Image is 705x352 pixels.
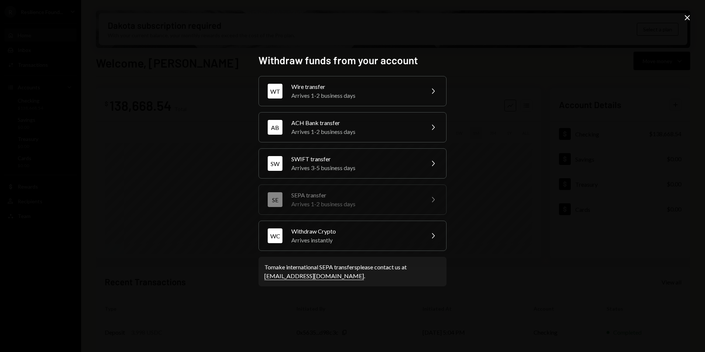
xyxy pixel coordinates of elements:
[291,155,420,163] div: SWIFT transfer
[291,200,420,208] div: Arrives 1-2 business days
[268,84,282,99] div: WT
[291,91,420,100] div: Arrives 1-2 business days
[291,163,420,172] div: Arrives 3-5 business days
[291,227,420,236] div: Withdraw Crypto
[258,221,447,251] button: WCWithdraw CryptoArrives instantly
[258,76,447,106] button: WTWire transferArrives 1-2 business days
[264,263,441,280] div: To make international SEPA transfers please contact us at .
[291,82,420,91] div: Wire transfer
[258,184,447,215] button: SESEPA transferArrives 1-2 business days
[291,127,420,136] div: Arrives 1-2 business days
[291,191,420,200] div: SEPA transfer
[268,120,282,135] div: AB
[258,53,447,68] h2: Withdraw funds from your account
[291,236,420,245] div: Arrives instantly
[258,148,447,179] button: SWSWIFT transferArrives 3-5 business days
[291,118,420,127] div: ACH Bank transfer
[258,112,447,142] button: ABACH Bank transferArrives 1-2 business days
[268,228,282,243] div: WC
[264,272,364,280] a: [EMAIL_ADDRESS][DOMAIN_NAME]
[268,156,282,171] div: SW
[268,192,282,207] div: SE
